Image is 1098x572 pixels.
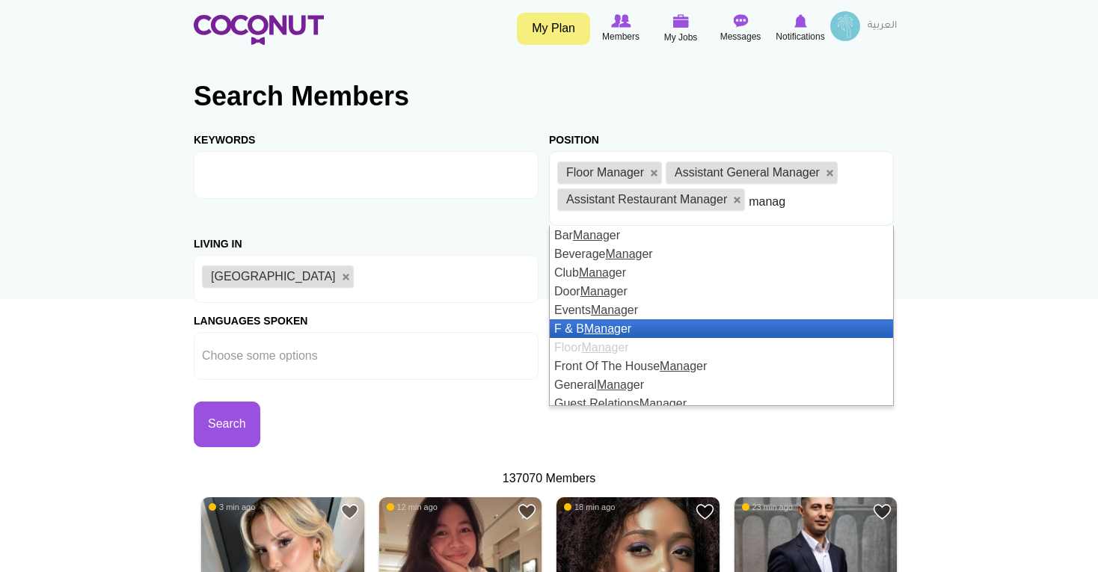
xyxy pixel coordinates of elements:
[860,11,904,41] a: العربية
[550,319,893,338] li: F & B er
[672,14,689,28] img: My Jobs
[770,11,830,46] a: Notifications Notifications
[664,30,698,45] span: My Jobs
[550,338,893,357] li: Floor er
[550,375,893,394] li: General er
[573,229,610,242] em: Manag
[591,304,628,316] em: Manag
[675,166,820,179] span: Assistant General Manager
[194,79,904,114] h2: Search Members
[776,29,824,44] span: Notifications
[660,360,696,372] em: Manag
[194,470,904,488] div: 137070 Members
[580,285,617,298] em: Manag
[606,247,642,260] em: Manag
[550,394,893,413] li: Guest Relations er
[640,397,676,410] em: Manag
[611,14,631,28] img: Browse Members
[387,502,438,512] span: 12 min ago
[211,270,336,283] span: [GEOGRAPHIC_DATA]
[550,226,893,245] li: Bar er
[696,502,714,521] a: Add to Favourites
[873,502,892,521] a: Add to Favourites
[602,29,640,44] span: Members
[550,357,893,375] li: Front Of The House er
[794,14,807,28] img: Notifications
[194,303,307,328] label: Languages Spoken
[711,11,770,46] a: Messages Messages
[550,282,893,301] li: Door er
[742,502,793,512] span: 23 min ago
[720,29,761,44] span: Messages
[584,322,621,335] em: Manag
[579,266,616,279] em: Manag
[566,166,644,179] span: Floor Manager
[340,502,359,521] a: Add to Favourites
[550,301,893,319] li: Events er
[550,263,893,282] li: Club er
[194,226,242,251] label: Living in
[209,502,255,512] span: 3 min ago
[566,193,727,206] span: Assistant Restaurant Manager
[549,122,599,147] label: Position
[651,11,711,46] a: My Jobs My Jobs
[518,502,536,521] a: Add to Favourites
[597,378,634,391] em: Manag
[194,122,255,147] label: Keywords
[733,14,748,28] img: Messages
[564,502,615,512] span: 18 min ago
[581,341,618,354] em: Manag
[591,11,651,46] a: Browse Members Members
[194,15,324,45] img: Home
[550,245,893,263] li: Beverage er
[194,402,260,447] button: Search
[517,13,590,45] a: My Plan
